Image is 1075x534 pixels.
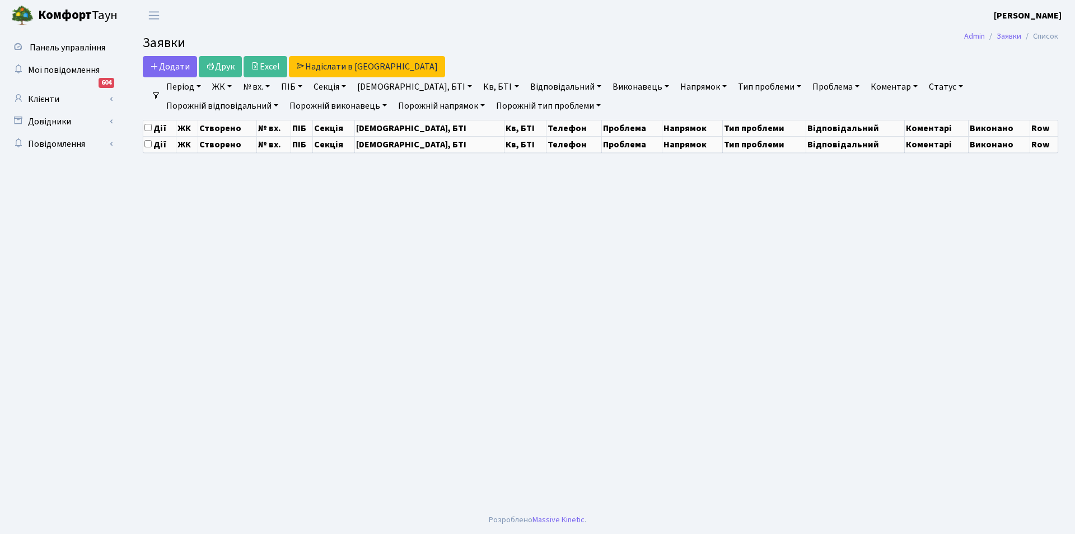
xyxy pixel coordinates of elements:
[176,136,198,152] th: ЖК
[6,110,118,133] a: Довідники
[806,136,904,152] th: Відповідальний
[28,64,100,76] span: Мої повідомлення
[969,136,1030,152] th: Виконано
[608,77,674,96] a: Виконавець
[244,56,287,77] a: Excel
[601,120,662,136] th: Проблема
[924,77,968,96] a: Статус
[355,136,504,152] th: [DEMOGRAPHIC_DATA], БТІ
[994,10,1062,22] b: [PERSON_NAME]
[150,61,190,73] span: Додати
[504,120,546,136] th: Кв, БТІ
[504,136,546,152] th: Кв, БТІ
[6,133,118,155] a: Повідомлення
[866,77,922,96] a: Коментар
[526,77,606,96] a: Відповідальний
[394,96,489,115] a: Порожній напрямок
[353,77,476,96] a: [DEMOGRAPHIC_DATA], БТІ
[904,136,969,152] th: Коментарі
[257,120,291,136] th: № вх.
[143,56,197,77] a: Додати
[30,41,105,54] span: Панель управління
[162,96,283,115] a: Порожній відповідальний
[143,120,176,136] th: Дії
[313,136,355,152] th: Секція
[355,120,504,136] th: [DEMOGRAPHIC_DATA], БТІ
[997,30,1021,42] a: Заявки
[676,77,731,96] a: Напрямок
[291,136,313,152] th: ПІБ
[140,6,168,25] button: Переключити навігацію
[601,136,662,152] th: Проблема
[806,120,904,136] th: Відповідальний
[546,136,602,152] th: Телефон
[532,514,585,526] a: Massive Kinetic
[969,120,1030,136] th: Виконано
[6,59,118,81] a: Мої повідомлення604
[289,56,445,77] a: Надіслати в [GEOGRAPHIC_DATA]
[309,77,350,96] a: Секція
[38,6,118,25] span: Таун
[1030,120,1058,136] th: Row
[489,514,586,526] div: Розроблено .
[808,77,864,96] a: Проблема
[6,88,118,110] a: Клієнти
[99,78,114,88] div: 604
[257,136,291,152] th: № вх.
[198,136,257,152] th: Створено
[479,77,523,96] a: Кв, БТІ
[994,9,1062,22] a: [PERSON_NAME]
[291,120,313,136] th: ПІБ
[947,25,1075,48] nav: breadcrumb
[492,96,605,115] a: Порожній тип проблеми
[904,120,969,136] th: Коментарі
[11,4,34,27] img: logo.png
[723,136,806,152] th: Тип проблеми
[285,96,391,115] a: Порожній виконавець
[277,77,307,96] a: ПІБ
[1030,136,1058,152] th: Row
[723,120,806,136] th: Тип проблеми
[143,136,176,152] th: Дії
[733,77,806,96] a: Тип проблеми
[239,77,274,96] a: № вх.
[313,120,355,136] th: Секція
[1021,30,1058,43] li: Список
[546,120,602,136] th: Телефон
[964,30,985,42] a: Admin
[198,120,257,136] th: Створено
[199,56,242,77] a: Друк
[662,120,723,136] th: Напрямок
[208,77,236,96] a: ЖК
[6,36,118,59] a: Панель управління
[143,33,185,53] span: Заявки
[662,136,723,152] th: Напрямок
[38,6,92,24] b: Комфорт
[176,120,198,136] th: ЖК
[162,77,205,96] a: Період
